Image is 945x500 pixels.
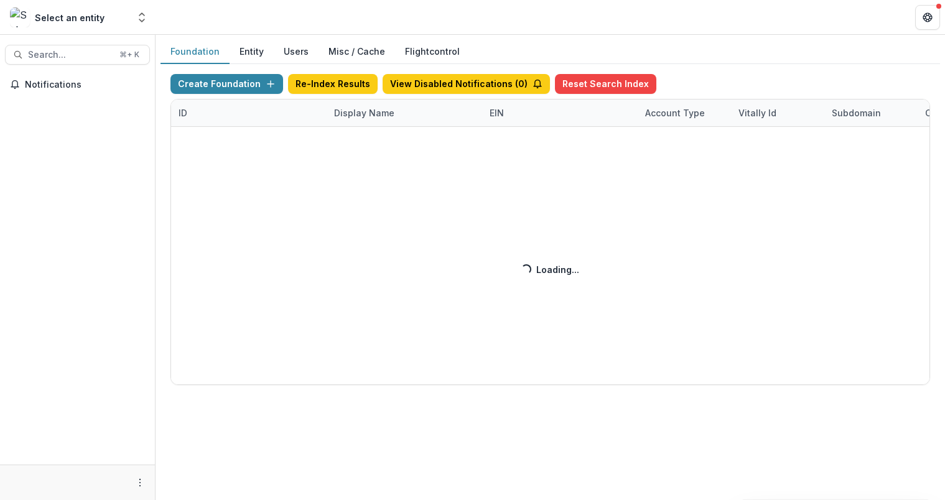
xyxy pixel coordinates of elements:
button: Entity [230,40,274,64]
button: More [133,475,147,490]
div: Select an entity [35,11,105,24]
a: Flightcontrol [405,45,460,58]
button: Notifications [5,75,150,95]
span: Notifications [25,80,145,90]
div: ⌘ + K [117,48,142,62]
button: Misc / Cache [319,40,395,64]
button: Foundation [161,40,230,64]
span: Search... [28,50,112,60]
img: Select an entity [10,7,30,27]
button: Get Help [915,5,940,30]
button: Open entity switcher [133,5,151,30]
button: Users [274,40,319,64]
button: Search... [5,45,150,65]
